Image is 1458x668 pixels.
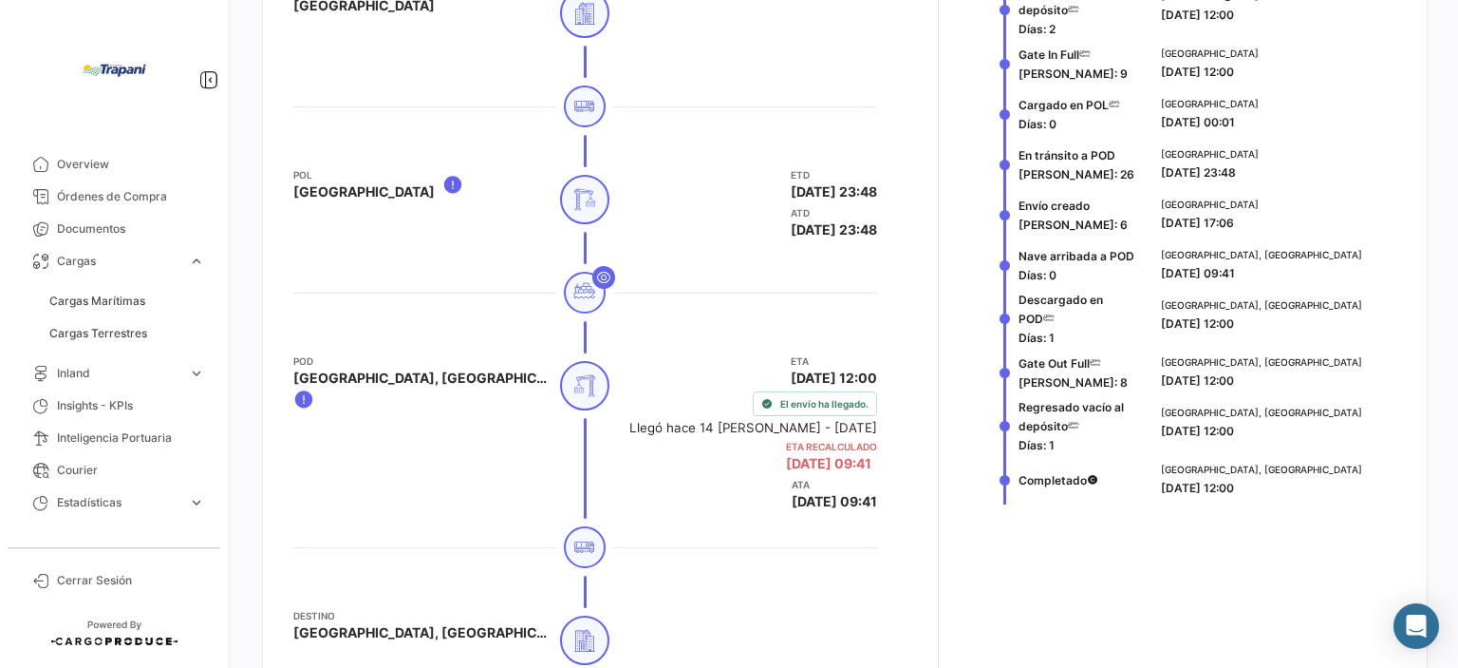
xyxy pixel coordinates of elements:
a: Inteligencia Portuaria [15,422,213,454]
span: expand_more [188,253,205,270]
app-card-info-title: ATA [792,477,877,492]
span: [DATE] 12:00 [1161,481,1234,495]
span: [DATE] 09:41 [1161,266,1235,280]
span: [DATE] 23:48 [791,220,877,239]
span: Días: 0 [1019,117,1056,131]
span: [DATE] 00:01 [1161,115,1235,129]
app-card-info-title: ETD [791,167,877,182]
app-card-info-title: ETA Recalculado [786,439,877,454]
span: [PERSON_NAME]: 26 [1019,167,1134,181]
span: [GEOGRAPHIC_DATA], [GEOGRAPHIC_DATA] [1161,354,1362,370]
span: Días: 1 [1019,331,1055,345]
span: Días: 1 [1019,438,1055,452]
span: [GEOGRAPHIC_DATA], [GEOGRAPHIC_DATA] [293,623,552,642]
span: Cargas [57,253,180,270]
span: Overview [57,156,205,173]
span: [DATE] 09:41 [792,492,877,511]
span: [DATE] 12:00 [1161,316,1234,331]
span: Estadísticas [57,494,180,511]
a: Courier [15,454,213,487]
span: expand_more [188,365,205,382]
span: Cerrar Sesión [57,572,205,589]
span: expand_more [188,494,205,511]
span: Órdenes de Compra [57,188,205,205]
span: [DATE] 17:06 [1161,216,1234,230]
span: [DATE] 09:41 [786,455,871,471]
span: [GEOGRAPHIC_DATA], [GEOGRAPHIC_DATA] [1161,247,1362,262]
a: Documentos [15,213,213,245]
span: Inland [57,365,180,382]
span: [GEOGRAPHIC_DATA] [1161,46,1259,61]
span: Cargas Terrestres [49,325,147,342]
span: Completado [1019,473,1087,487]
span: Documentos [57,220,205,238]
span: [GEOGRAPHIC_DATA] [293,182,435,201]
span: Cargas Marítimas [49,293,145,310]
span: [GEOGRAPHIC_DATA] [1161,146,1259,162]
span: Nave arribada a POD [1019,249,1134,263]
span: [GEOGRAPHIC_DATA], [GEOGRAPHIC_DATA] [1161,405,1362,420]
span: [DATE] 12:00 [1161,424,1234,438]
span: [GEOGRAPHIC_DATA], [GEOGRAPHIC_DATA] [1161,297,1362,313]
span: [PERSON_NAME]: 6 [1019,218,1128,232]
img: bd005829-9598-4431-b544-4b06bbcd40b2.jpg [66,23,161,118]
span: El envío ha llegado. [780,396,869,411]
span: [GEOGRAPHIC_DATA] [1161,197,1259,212]
span: Regresado vacío al depósito [1019,400,1124,433]
small: Llegó hace 14 [PERSON_NAME] - [DATE] [629,420,877,435]
div: Abrir Intercom Messenger [1393,603,1439,649]
a: Órdenes de Compra [15,181,213,213]
span: Cargado en POL [1019,98,1109,112]
span: [GEOGRAPHIC_DATA], [GEOGRAPHIC_DATA] [293,369,552,388]
span: [DATE] 12:00 [1161,8,1234,22]
span: En tránsito a POD [1019,148,1115,162]
span: [DATE] 12:00 [1161,373,1234,388]
span: Descargado en POD [1019,293,1103,326]
span: [DATE] 12:00 [791,369,877,388]
span: [PERSON_NAME]: 9 [1019,67,1128,81]
a: Cargas Terrestres [42,319,213,348]
span: Courier [57,462,205,479]
span: [DATE] 23:48 [1161,165,1236,180]
span: Días: 0 [1019,268,1056,282]
a: Cargas Marítimas [42,287,213,315]
span: Gate In Full [1019,48,1079,62]
app-card-info-title: POD [293,353,552,369]
a: Insights - KPIs [15,390,213,422]
span: [GEOGRAPHIC_DATA], [GEOGRAPHIC_DATA] [1161,462,1362,477]
span: [GEOGRAPHIC_DATA] [1161,96,1259,111]
span: [PERSON_NAME]: 8 [1019,375,1128,390]
span: [DATE] 12:00 [1161,65,1234,79]
app-card-info-title: ETA [791,353,877,369]
app-card-info-title: POL [293,167,435,182]
span: Gate Out Full [1019,356,1090,371]
span: Inteligencia Portuaria [57,429,205,447]
span: Envío creado [1019,199,1090,213]
span: [DATE] 23:48 [791,182,877,201]
span: Insights - KPIs [57,397,205,414]
span: Días: 2 [1019,22,1056,36]
app-card-info-title: Destino [293,608,552,623]
app-card-info-title: ATD [791,205,877,220]
a: Overview [15,148,213,181]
